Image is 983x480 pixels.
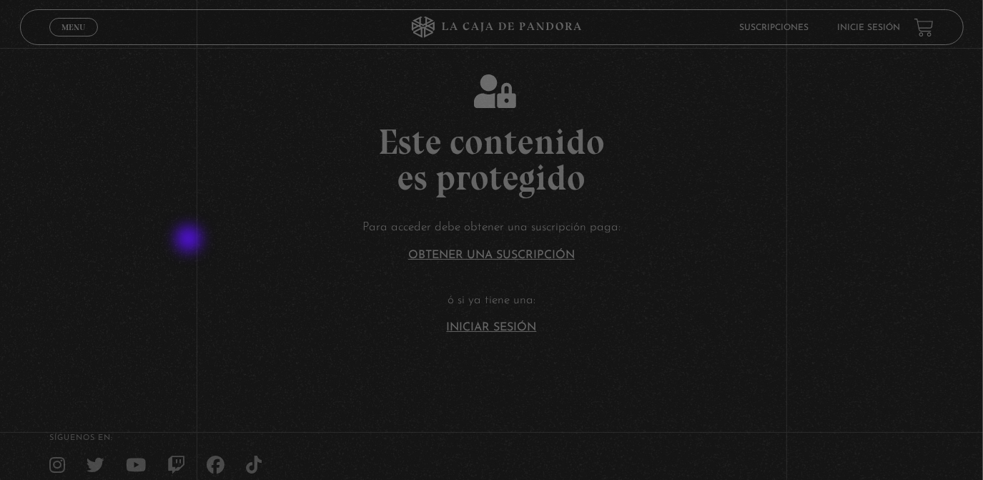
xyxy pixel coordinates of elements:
span: Cerrar [56,35,90,45]
h4: SÍguenos en: [49,434,934,442]
a: View your shopping cart [914,18,934,37]
a: Iniciar Sesión [447,322,537,333]
a: Suscripciones [739,24,809,32]
a: Inicie sesión [837,24,900,32]
a: Obtener una suscripción [408,250,575,261]
span: Menu [61,23,85,31]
